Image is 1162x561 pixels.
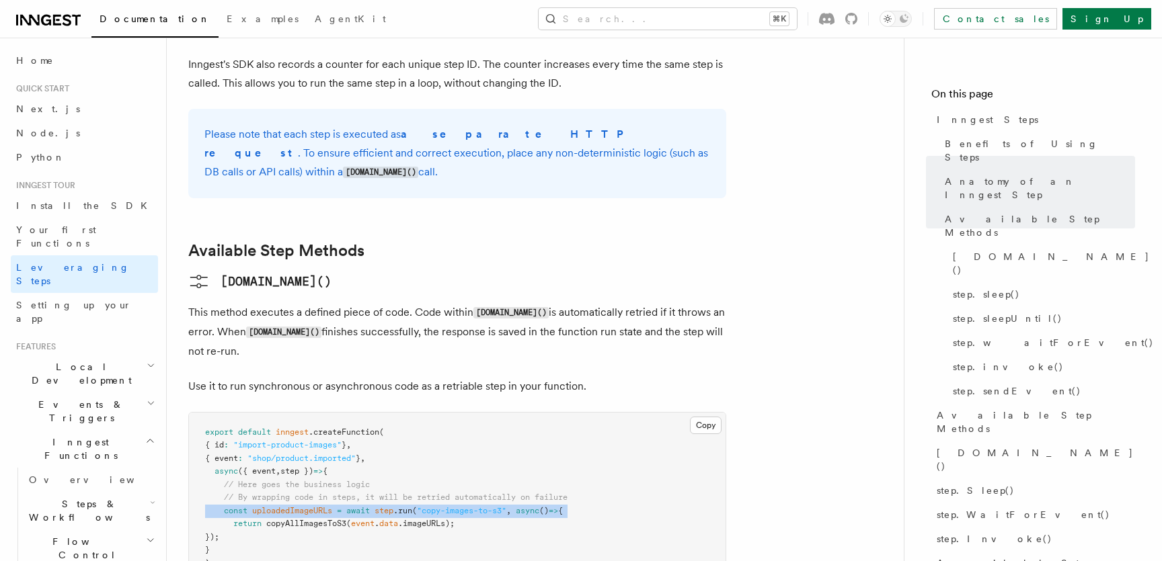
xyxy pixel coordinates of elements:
span: Available Step Methods [937,408,1135,435]
span: Steps & Workflows [24,497,150,524]
h4: On this page [931,86,1135,107]
span: step [375,506,393,515]
span: ( [346,519,351,528]
a: Your first Functions [11,218,158,255]
p: This method executes a defined piece of code. Code within is automatically retried if it throws a... [188,303,726,361]
span: Inngest Steps [937,113,1038,126]
span: => [549,506,558,515]
span: step.WaitForEvent() [937,508,1110,521]
span: .createFunction [309,427,379,437]
span: default [238,427,271,437]
span: data [379,519,398,528]
span: AgentKit [315,13,386,24]
span: }); [205,532,219,542]
button: Toggle dark mode [880,11,912,27]
span: .run [393,506,412,515]
span: Events & Triggers [11,398,147,425]
span: } [205,545,210,554]
span: Leveraging Steps [16,262,130,286]
strong: a separate HTTP request [204,128,632,159]
span: = [337,506,342,515]
a: Benefits of Using Steps [939,132,1135,169]
span: // By wrapping code in steps, it will be retried automatically on failure [224,492,568,502]
span: "import-product-images" [233,440,342,449]
span: uploadedImageURLs [252,506,332,515]
a: step.sendEvent() [947,379,1135,403]
span: ({ event [238,466,276,476]
span: step.sleepUntil() [953,312,1062,325]
a: step.invoke() [947,355,1135,379]
span: step }) [280,466,313,476]
span: . [375,519,379,528]
a: AgentKit [307,4,394,36]
span: "copy-images-to-s3" [417,506,506,515]
a: Anatomy of an Inngest Step [939,169,1135,207]
button: Search...⌘K [539,8,797,30]
span: step.waitForEvent() [953,336,1154,349]
span: step.Sleep() [937,484,1015,497]
span: Setting up your app [16,300,132,324]
a: step.sleep() [947,282,1135,306]
a: Python [11,145,158,169]
span: step.sendEvent() [953,384,1081,398]
span: Home [16,54,54,67]
a: Inngest Steps [931,107,1135,132]
a: Available Step Methods [939,207,1135,245]
span: Node.js [16,128,80,138]
p: Please note that each step is executed as . To ensure efficient and correct execution, place any ... [204,125,710,182]
a: step.sleepUntil() [947,306,1135,331]
a: Overview [24,468,158,492]
span: , [276,466,280,476]
span: : [238,454,243,463]
code: [DOMAIN_NAME]() [246,327,321,338]
span: "shop/product.imported" [247,454,356,463]
a: Leveraging Steps [11,255,158,293]
a: [DOMAIN_NAME]() [931,441,1135,478]
span: , [360,454,365,463]
a: Documentation [91,4,219,38]
span: copyAllImagesToS3 [266,519,346,528]
span: async [516,506,539,515]
span: Local Development [11,360,147,387]
p: Inngest's SDK also records a counter for each unique step ID. The counter increases every time th... [188,55,726,93]
span: .imageURLs); [398,519,455,528]
span: // Here goes the business logic [224,480,370,489]
span: { event [205,454,238,463]
span: () [539,506,549,515]
a: Setting up your app [11,293,158,331]
span: , [346,440,351,449]
pre: [DOMAIN_NAME]() [221,272,332,291]
a: step.waitForEvent() [947,331,1135,355]
span: : [224,440,229,449]
a: step.Sleep() [931,478,1135,503]
span: ( [379,427,384,437]
span: } [356,454,360,463]
a: step.WaitForEvent() [931,503,1135,527]
a: Available Step Methods [931,403,1135,441]
span: Your first Functions [16,224,96,249]
span: Next.js [16,103,80,114]
a: step.Invoke() [931,527,1135,551]
a: [DOMAIN_NAME]() [188,271,332,292]
kbd: ⌘K [770,12,789,26]
span: Benefits of Using Steps [945,137,1135,164]
span: return [233,519,262,528]
span: Documentation [100,13,210,24]
code: [DOMAIN_NAME]() [473,307,549,318]
span: [DOMAIN_NAME]() [953,250,1150,277]
a: Available Step Methods [188,241,364,260]
span: [DOMAIN_NAME]() [937,446,1135,473]
span: Quick start [11,83,69,94]
span: ( [412,506,417,515]
a: Next.js [11,97,158,121]
span: , [506,506,511,515]
button: Local Development [11,355,158,392]
span: async [215,466,238,476]
a: Home [11,48,158,73]
span: step.invoke() [953,360,1064,374]
span: Inngest tour [11,180,75,191]
a: Contact sales [934,8,1057,30]
span: { [558,506,563,515]
span: Overview [29,474,167,485]
a: Sign Up [1062,8,1151,30]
